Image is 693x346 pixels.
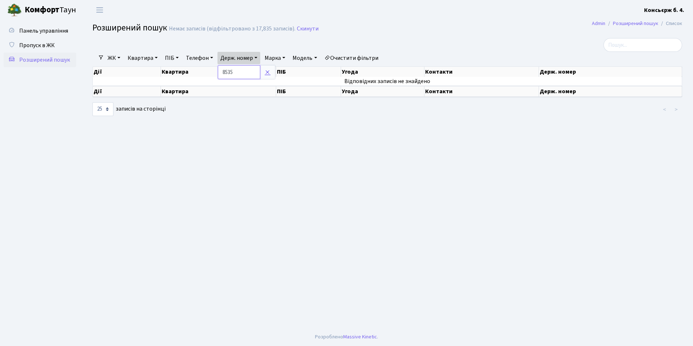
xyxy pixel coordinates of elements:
[581,16,693,31] nav: breadcrumb
[539,86,682,97] th: Держ. номер
[603,38,682,52] input: Пошук...
[25,4,76,16] span: Таун
[321,52,381,64] a: Очистити фільтри
[183,52,216,64] a: Телефон
[7,3,22,17] img: logo.png
[19,56,70,64] span: Розширений пошук
[25,4,59,16] b: Комфорт
[105,52,123,64] a: ЖК
[217,52,260,64] a: Держ. номер
[92,21,167,34] span: Розширений пошук
[19,41,55,49] span: Пропуск в ЖК
[276,86,341,97] th: ПІБ
[169,25,295,32] div: Немає записів (відфільтровано з 17,835 записів).
[262,52,288,64] a: Марка
[93,77,682,86] td: Відповідних записів не знайдено
[162,52,182,64] a: ПІБ
[93,86,161,97] th: Дії
[125,52,161,64] a: Квартира
[424,86,539,97] th: Контакти
[343,333,377,341] a: Massive Kinetic
[644,6,684,14] b: Консьєрж б. 4.
[4,24,76,38] a: Панель управління
[4,53,76,67] a: Розширений пошук
[424,67,539,77] th: Контакти
[19,27,68,35] span: Панель управління
[161,67,276,77] th: Квартира
[341,67,424,77] th: Угода
[613,20,658,27] a: Розширений пошук
[539,67,682,77] th: Держ. номер
[92,102,166,116] label: записів на сторінці
[4,38,76,53] a: Пропуск в ЖК
[341,86,424,97] th: Угода
[297,25,319,32] a: Скинути
[161,86,276,97] th: Квартира
[290,52,320,64] a: Модель
[592,20,605,27] a: Admin
[93,67,161,77] th: Дії
[276,67,341,77] th: ПІБ
[92,102,113,116] select: записів на сторінці
[315,333,378,341] div: Розроблено .
[91,4,109,16] button: Переключити навігацію
[644,6,684,15] a: Консьєрж б. 4.
[658,20,682,28] li: Список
